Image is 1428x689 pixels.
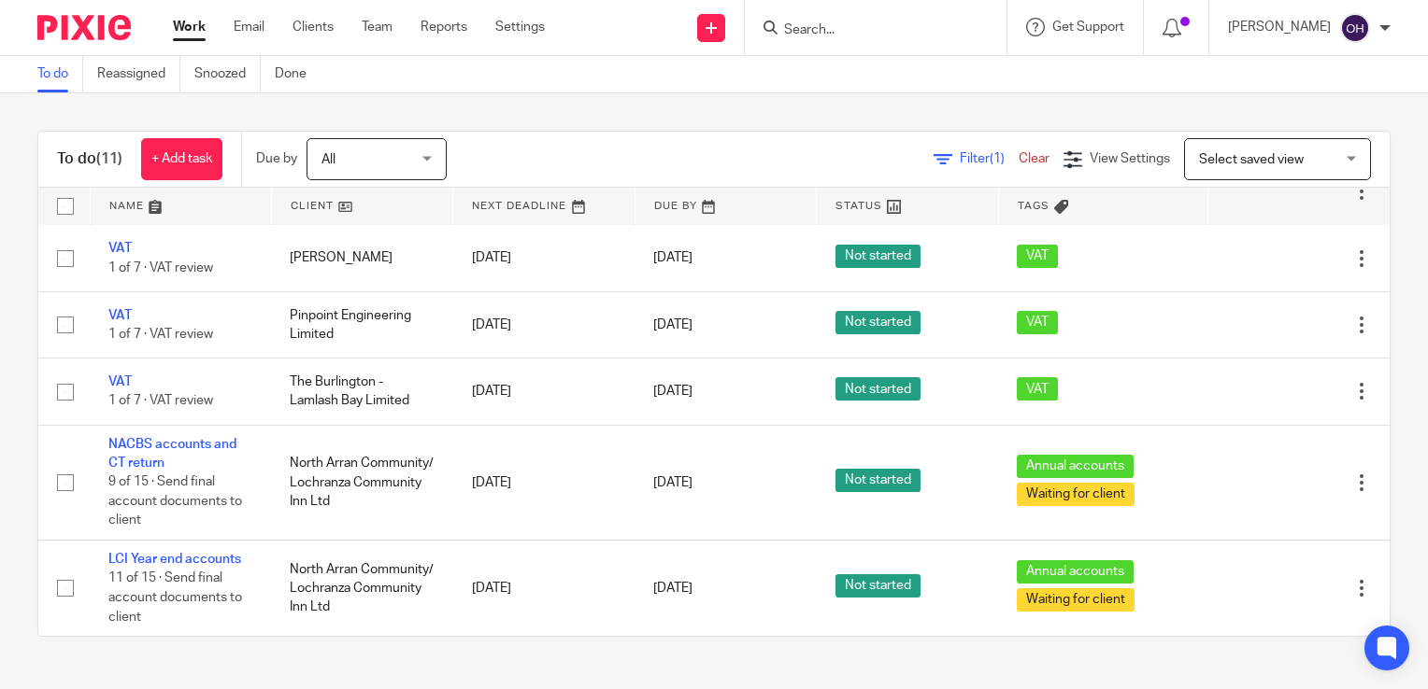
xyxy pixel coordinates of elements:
[194,56,261,92] a: Snoozed
[173,18,206,36] a: Work
[1017,455,1134,478] span: Annual accounts
[271,425,452,540] td: North Arran Community/ Lochranza Community Inn Ltd
[57,149,122,169] h1: To do
[782,22,950,39] input: Search
[97,56,180,92] a: Reassigned
[275,56,321,92] a: Done
[835,469,921,492] span: Not started
[141,138,222,180] a: + Add task
[1017,377,1058,401] span: VAT
[453,225,635,291] td: [DATE]
[453,541,635,637] td: [DATE]
[108,553,241,566] a: LCI Year end accounts
[835,574,921,598] span: Not started
[271,541,452,637] td: North Arran Community/ Lochranza Community Inn Ltd
[653,318,693,331] span: [DATE]
[108,309,132,322] a: VAT
[321,153,336,166] span: All
[108,395,213,408] span: 1 of 7 · VAT review
[1019,152,1050,165] a: Clear
[256,149,297,168] p: Due by
[234,18,264,36] a: Email
[1052,21,1124,34] span: Get Support
[653,385,693,398] span: [DATE]
[293,18,334,36] a: Clients
[835,245,921,268] span: Not started
[453,291,635,358] td: [DATE]
[271,225,452,291] td: [PERSON_NAME]
[1017,311,1058,334] span: VAT
[960,152,1019,165] span: Filter
[1228,18,1331,36] p: [PERSON_NAME]
[108,438,236,470] a: NACBS accounts and CT return
[108,476,242,527] span: 9 of 15 · Send final account documents to client
[453,425,635,540] td: [DATE]
[108,242,132,255] a: VAT
[1018,201,1050,211] span: Tags
[108,328,213,341] span: 1 of 7 · VAT review
[362,18,393,36] a: Team
[1199,153,1304,166] span: Select saved view
[1017,588,1135,612] span: Waiting for client
[1340,13,1370,43] img: svg%3E
[271,291,452,358] td: Pinpoint Engineering Limited
[495,18,545,36] a: Settings
[108,572,242,624] span: 11 of 15 · Send final account documents to client
[271,359,452,425] td: The Burlington - Lamlash Bay Limited
[835,377,921,401] span: Not started
[453,359,635,425] td: [DATE]
[1017,560,1134,584] span: Annual accounts
[835,311,921,334] span: Not started
[653,252,693,265] span: [DATE]
[108,375,132,388] a: VAT
[1090,152,1170,165] span: View Settings
[96,151,122,166] span: (11)
[37,56,83,92] a: To do
[1017,245,1058,268] span: VAT
[108,261,213,274] span: 1 of 7 · VAT review
[1017,483,1135,506] span: Waiting for client
[37,15,131,40] img: Pixie
[653,582,693,595] span: [DATE]
[421,18,467,36] a: Reports
[990,152,1005,165] span: (1)
[653,476,693,489] span: [DATE]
